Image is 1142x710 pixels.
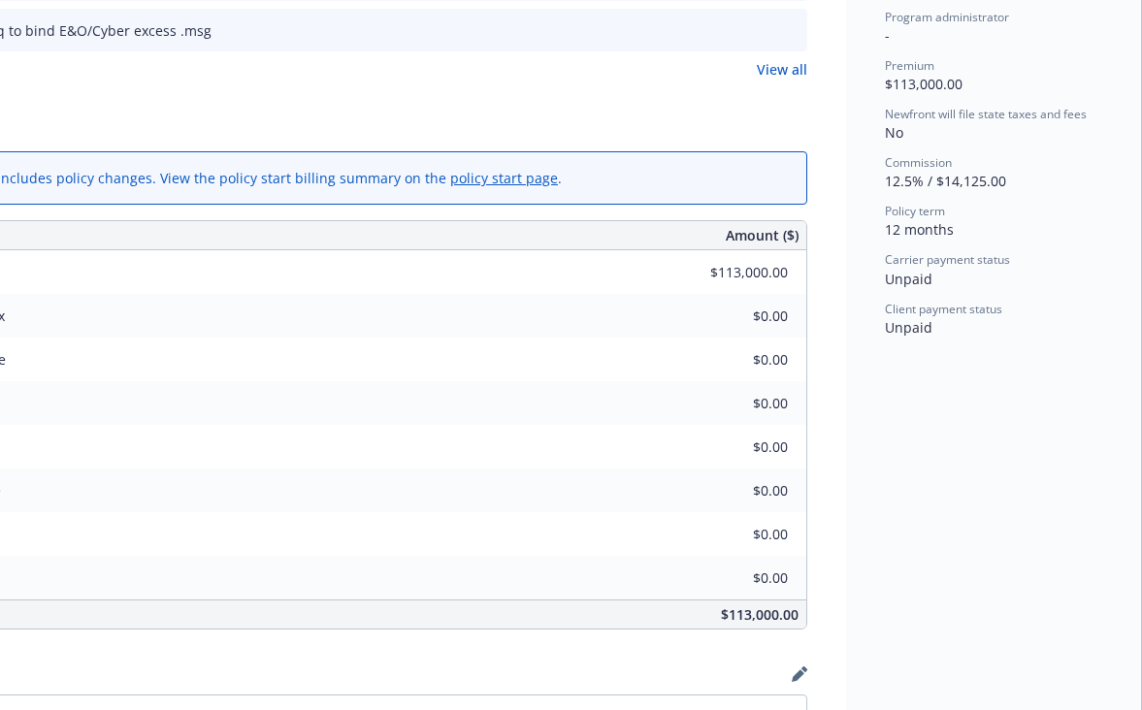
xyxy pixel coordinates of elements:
span: Commission [885,154,952,171]
input: 0.00 [673,302,799,331]
span: Amount ($) [726,225,799,245]
span: Carrier payment status [885,251,1010,268]
span: Program administrator [885,9,1009,25]
span: 12 months [885,220,954,239]
a: policy start page [450,169,558,187]
input: 0.00 [673,564,799,593]
a: View all [757,59,807,80]
input: 0.00 [673,389,799,418]
span: Unpaid [885,270,932,288]
span: Client payment status [885,301,1002,317]
span: Newfront will file state taxes and fees [885,106,1087,122]
span: No [885,123,903,142]
input: 0.00 [673,258,799,287]
span: Policy term [885,203,945,219]
input: 0.00 [673,433,799,462]
span: Premium [885,57,934,74]
button: preview file [782,20,799,41]
input: 0.00 [673,520,799,549]
span: - [885,26,890,45]
span: 12.5% / $14,125.00 [885,172,1006,190]
input: 0.00 [673,476,799,505]
button: download file [751,20,767,41]
span: Unpaid [885,318,932,337]
span: $113,000.00 [885,75,963,93]
span: $113,000.00 [721,605,799,624]
input: 0.00 [673,345,799,374]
